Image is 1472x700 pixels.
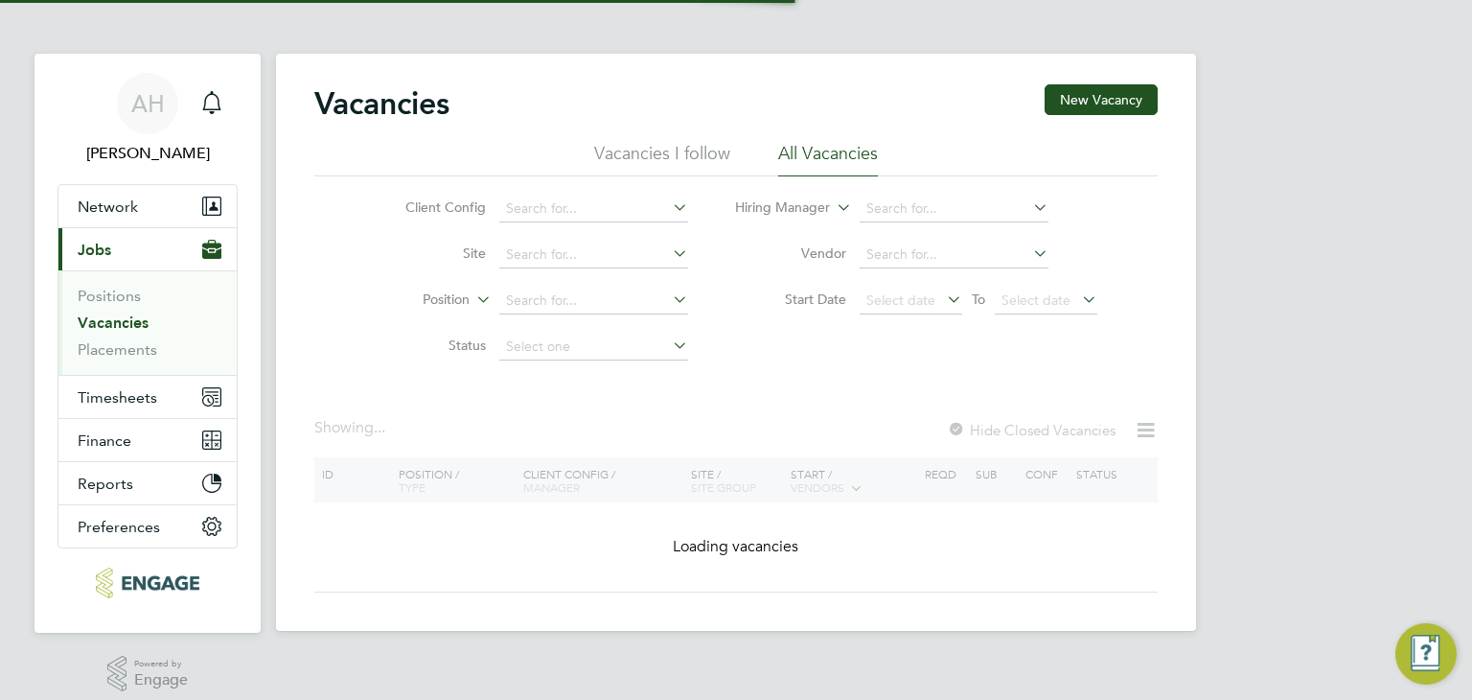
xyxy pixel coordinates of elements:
span: AH [131,91,165,116]
input: Search for... [860,242,1048,268]
label: Position [359,291,470,310]
a: AH[PERSON_NAME] [57,73,238,165]
span: Network [78,198,138,216]
button: Reports [58,462,237,504]
span: Engage [134,672,188,688]
label: Hiring Manager [720,198,830,218]
span: Jobs [78,241,111,259]
span: Select date [866,292,935,309]
button: Preferences [58,505,237,548]
h2: Vacancies [314,84,449,123]
a: Placements [78,340,157,359]
button: New Vacancy [1045,84,1158,115]
nav: Main navigation [34,54,261,633]
a: Powered byEngage [107,656,189,692]
label: Vendor [736,245,846,262]
button: Network [58,185,237,227]
span: Preferences [78,518,160,536]
span: ... [374,418,385,437]
button: Engage Resource Center [1395,623,1457,685]
span: Powered by [134,656,188,672]
input: Search for... [499,196,688,222]
input: Search for... [499,288,688,315]
a: Positions [78,287,141,305]
input: Select one [499,334,688,361]
button: Finance [58,419,237,461]
span: Timesheets [78,388,157,407]
a: Go to home page [57,568,238,598]
button: Jobs [58,228,237,270]
img: conceptresources-logo-retina.png [96,568,198,598]
input: Search for... [499,242,688,268]
span: Alex Hyde [57,142,238,165]
label: Site [376,245,486,262]
input: Search for... [860,196,1048,222]
li: Vacancies I follow [594,142,730,176]
div: Showing [314,418,389,438]
label: Status [376,337,486,354]
li: All Vacancies [778,142,878,176]
div: Jobs [58,270,237,375]
button: Timesheets [58,376,237,418]
span: To [966,287,991,312]
span: Finance [78,432,131,450]
label: Hide Closed Vacancies [947,421,1115,439]
span: Reports [78,475,133,493]
a: Vacancies [78,314,149,332]
label: Client Config [376,198,486,216]
label: Start Date [736,291,846,308]
span: Select date [1001,292,1070,309]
